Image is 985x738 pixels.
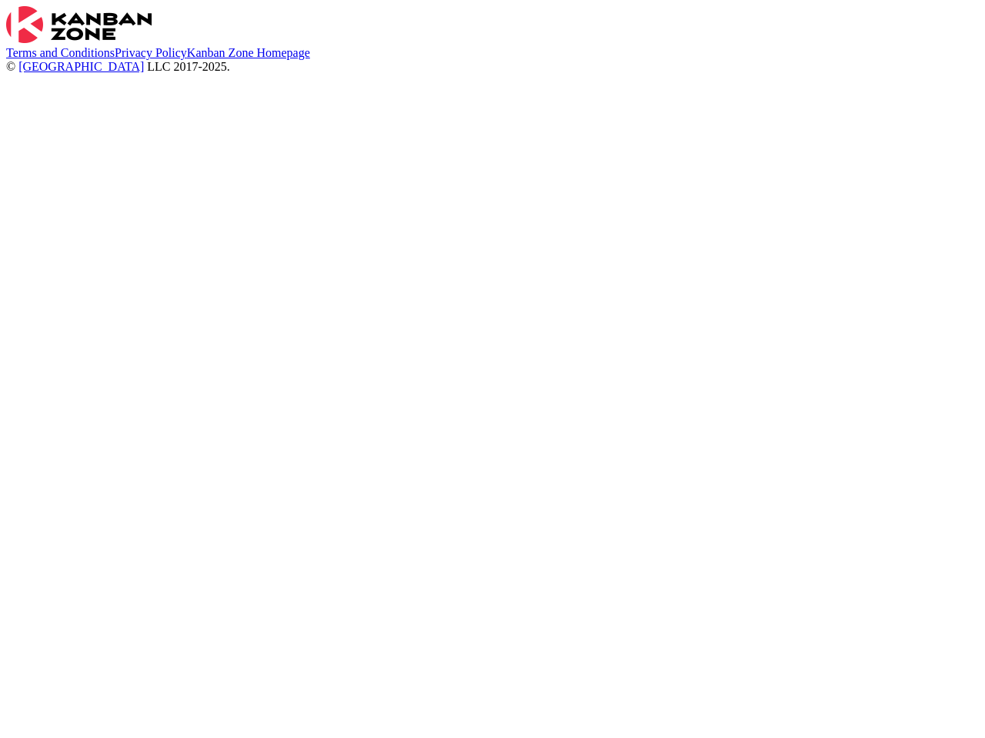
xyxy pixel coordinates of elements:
[6,46,115,59] a: Terms and Conditions
[6,60,979,74] div: © LLC 2017- 2025 .
[18,60,144,73] a: [GEOGRAPHIC_DATA]
[115,46,187,59] a: Privacy Policy
[6,6,152,43] img: Kanban Zone
[187,46,310,59] a: Kanban Zone Homepage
